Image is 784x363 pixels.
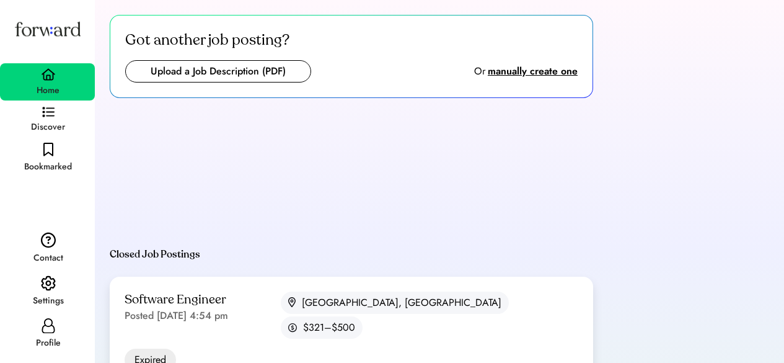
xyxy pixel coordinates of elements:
div: Or [474,64,485,79]
img: settings.svg [41,276,56,292]
div: Contact [33,251,63,266]
div: Profile [36,336,61,351]
div: [GEOGRAPHIC_DATA], [GEOGRAPHIC_DATA] [302,295,501,310]
div: Closed Job Postings [110,247,200,262]
img: money.svg [288,323,297,333]
div: Posted [DATE] 4:54 pm [125,308,228,323]
div: Discover [31,120,65,135]
div: $321–$500 [303,320,355,335]
div: Got another job posting? [125,30,289,50]
div: Bookmarked [24,159,72,174]
img: home.svg [41,68,56,81]
img: discover.svg [42,107,55,118]
img: contact.svg [41,232,56,248]
div: Home [37,83,59,98]
div: Software Engineer [125,292,226,308]
div: Settings [33,294,64,308]
img: Forward logo [12,10,83,48]
img: location.svg [288,297,296,308]
img: bookmark-black.svg [43,143,53,157]
div: manually create one [488,64,578,79]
